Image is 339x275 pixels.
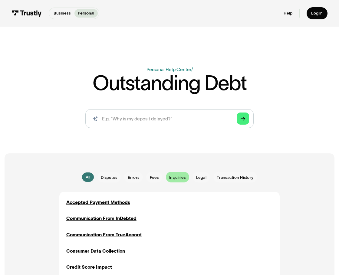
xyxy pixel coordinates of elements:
a: Consumer Data Collection [66,247,125,254]
span: Disputes [101,175,117,180]
span: Legal [196,175,206,180]
form: Search [85,109,254,128]
span: Fees [150,175,159,180]
input: search [85,109,254,128]
a: Communication From InDebted [66,215,137,222]
p: Business [54,10,71,16]
a: Credit Score Impact [66,264,112,270]
a: Log in [307,7,327,19]
span: Errors [128,175,139,180]
a: All [82,172,94,182]
div: / [191,67,193,72]
a: Personal [74,9,98,18]
a: Business [50,9,74,18]
span: Transaction History [217,175,253,180]
img: Trustly Logo [12,10,42,17]
a: Personal Help Center [146,67,191,72]
a: Help [284,11,292,16]
a: Communication From TrueAccord [66,231,142,238]
form: Email Form [59,172,280,182]
h1: Outstanding Debt [93,73,246,93]
div: Log in [311,11,323,16]
span: Inquiries [169,175,186,180]
a: Accepted Payment Methods [66,199,130,206]
p: Personal [78,10,94,16]
div: All [86,174,91,180]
